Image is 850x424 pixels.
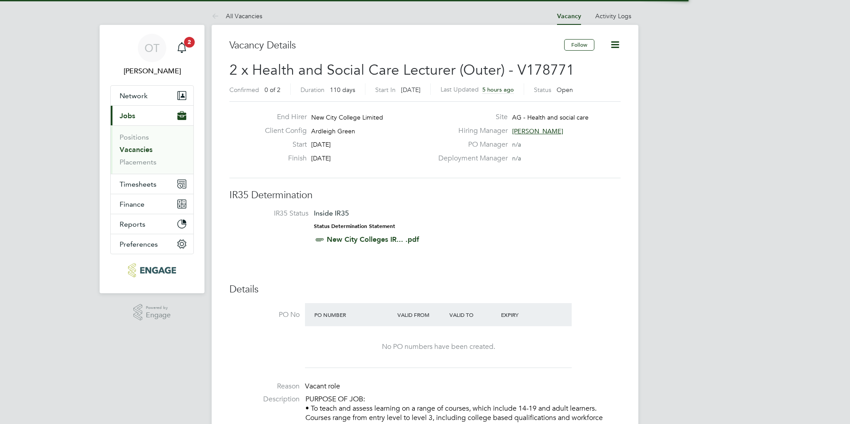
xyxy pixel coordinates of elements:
label: Start In [375,86,396,94]
span: AG - Health and social care [512,113,589,121]
span: Engage [146,312,171,319]
span: Timesheets [120,180,156,188]
span: Ardleigh Green [311,127,355,135]
a: 2 [173,34,191,62]
label: PO Manager [433,140,508,149]
span: 110 days [330,86,355,94]
span: 2 x Health and Social Care Lecturer (Outer) - V178771 [229,61,574,79]
span: [DATE] [311,154,331,162]
span: 5 hours ago [482,86,514,93]
a: All Vacancies [212,12,262,20]
button: Network [111,86,193,105]
div: PO Number [312,307,395,323]
label: Hiring Manager [433,126,508,136]
span: 0 of 2 [265,86,281,94]
img: huntereducation-logo-retina.png [128,263,176,277]
span: [PERSON_NAME] [512,127,563,135]
span: [DATE] [311,140,331,148]
button: Preferences [111,234,193,254]
span: Vacant role [305,382,340,391]
div: Expiry [499,307,551,323]
span: Jobs [120,112,135,120]
button: Timesheets [111,174,193,194]
button: Reports [111,214,193,234]
strong: Status Determination Statement [314,223,395,229]
span: Preferences [120,240,158,248]
a: New City Colleges IR... .pdf [327,235,419,244]
span: New City College Limited [311,113,383,121]
span: n/a [512,140,521,148]
nav: Main navigation [100,25,204,293]
label: PO No [229,310,300,320]
div: No PO numbers have been created. [314,342,563,352]
h3: Details [229,283,621,296]
h3: Vacancy Details [229,39,564,52]
span: Inside IR35 [314,209,349,217]
a: Activity Logs [595,12,631,20]
div: Valid From [395,307,447,323]
span: OT [144,42,160,54]
label: Duration [301,86,325,94]
label: IR35 Status [238,209,309,218]
label: Last Updated [441,85,479,93]
a: Placements [120,158,156,166]
label: Finish [258,154,307,163]
label: Deployment Manager [433,154,508,163]
label: Description [229,395,300,404]
a: Go to home page [110,263,194,277]
span: Open [557,86,573,94]
a: Vacancies [120,145,152,154]
button: Finance [111,194,193,214]
label: Site [433,112,508,122]
label: End Hirer [258,112,307,122]
label: Confirmed [229,86,259,94]
h3: IR35 Determination [229,189,621,202]
div: Jobs [111,125,193,174]
a: Powered byEngage [133,304,171,321]
span: Finance [120,200,144,208]
span: Reports [120,220,145,228]
span: Network [120,92,148,100]
span: [DATE] [401,86,421,94]
button: Follow [564,39,594,51]
label: Status [534,86,551,94]
label: Client Config [258,126,307,136]
div: Valid To [447,307,499,323]
span: Powered by [146,304,171,312]
label: Reason [229,382,300,391]
span: 2 [184,37,195,48]
label: Start [258,140,307,149]
button: Jobs [111,106,193,125]
a: Positions [120,133,149,141]
span: n/a [512,154,521,162]
a: Vacancy [557,12,581,20]
span: Olivia Triassi [110,66,194,76]
a: OT[PERSON_NAME] [110,34,194,76]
